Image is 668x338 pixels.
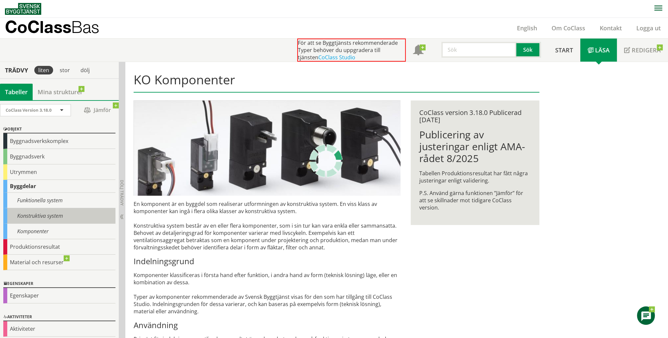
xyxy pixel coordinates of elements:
[3,280,115,288] div: Egenskaper
[413,45,424,56] span: Notifikationer
[318,54,355,61] a: CoClass Studio
[77,66,94,74] div: dölj
[71,17,99,37] span: Bas
[119,180,125,206] span: Dölj trädvy
[516,42,541,58] button: Sök
[134,256,400,266] h3: Indelningsgrund
[419,170,530,184] p: Tabellen Produktionsresultat har fått några justeringar enligt validering.
[3,239,115,255] div: Produktionsresultat
[419,129,530,164] h1: Publicering av justeringar enligt AMA-rådet 8/2025
[34,66,53,74] div: liten
[629,24,668,32] a: Logga ut
[1,67,32,74] div: Trädvy
[56,66,74,74] div: stor
[617,39,668,62] a: Redigera
[3,208,115,224] div: Konstruktiva system
[3,133,115,149] div: Byggnadsverkskomplex
[3,321,115,337] div: Aktiviteter
[3,126,115,133] div: Objekt
[3,149,115,164] div: Byggnadsverk
[592,24,629,32] a: Kontakt
[595,46,610,54] span: Läsa
[3,224,115,239] div: Komponenter
[548,39,580,62] a: Start
[134,100,400,196] img: pilotventiler.jpg
[3,164,115,180] div: Utrymmen
[544,24,592,32] a: Om CoClass
[297,39,406,62] div: För att se Byggtjänsts rekommenderade Typer behöver du uppgradera till tjänsten
[510,24,544,32] a: English
[5,18,113,38] a: CoClassBas
[580,39,617,62] a: Läsa
[632,46,661,54] span: Redigera
[419,109,530,124] div: CoClass version 3.18.0 Publicerad [DATE]
[3,288,115,303] div: Egenskaper
[5,23,99,31] p: CoClass
[441,42,516,58] input: Sök
[3,255,115,270] div: Material och resurser
[3,193,115,208] div: Funktionella system
[3,180,115,193] div: Byggdelar
[309,144,342,177] img: Laddar
[134,72,539,93] h1: KO Komponenter
[78,104,117,116] span: Jämför
[134,320,400,330] h3: Användning
[5,3,41,15] img: Svensk Byggtjänst
[3,313,115,321] div: Aktiviteter
[33,84,88,100] a: Mina strukturer
[555,46,573,54] span: Start
[419,189,530,211] p: P.S. Använd gärna funktionen ”Jämför” för att se skillnader mot tidigare CoClass version.
[6,107,51,113] span: CoClass Version 3.18.0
